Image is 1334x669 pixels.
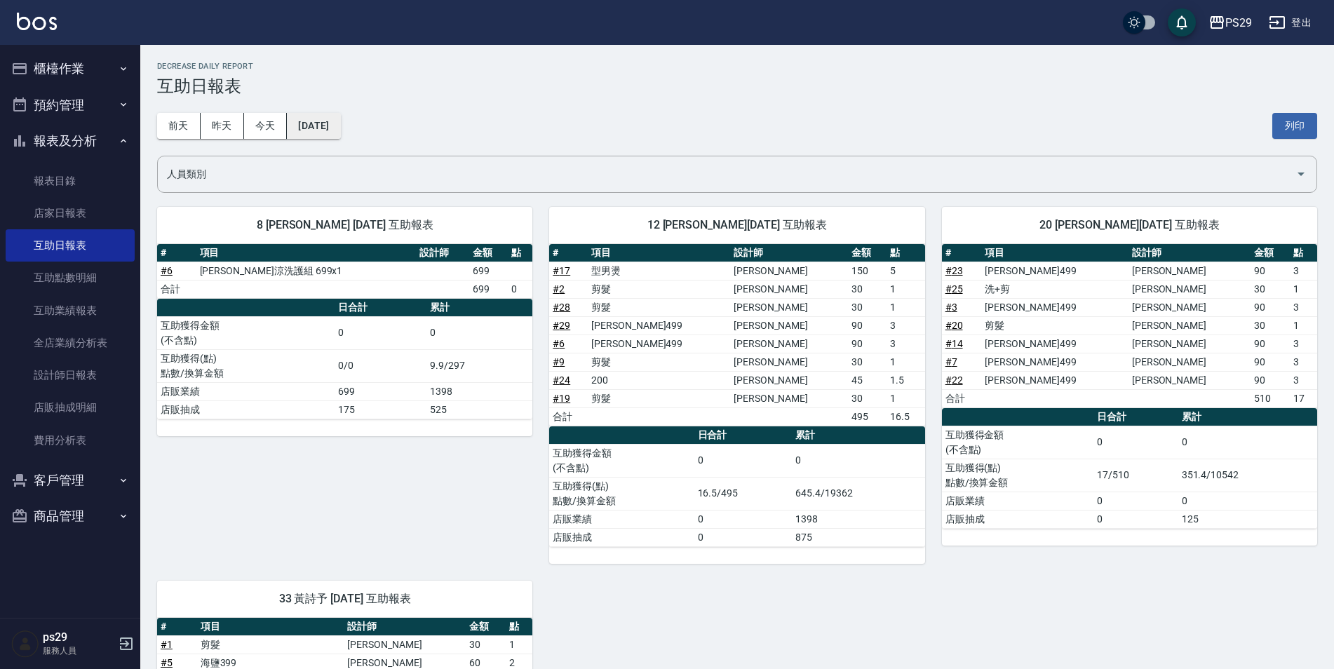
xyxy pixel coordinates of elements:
td: 495 [848,407,887,426]
td: 3 [1290,371,1317,389]
td: [PERSON_NAME] [344,635,466,654]
button: 列印 [1272,113,1317,139]
table: a dense table [942,408,1317,529]
th: 累計 [426,299,532,317]
td: 90 [1251,353,1291,371]
button: 商品管理 [6,498,135,534]
td: 1 [1290,316,1317,334]
th: 項目 [588,244,730,262]
td: 90 [848,334,887,353]
td: [PERSON_NAME] [730,334,848,353]
td: 351.4/10542 [1178,459,1317,492]
button: 報表及分析 [6,123,135,159]
a: #22 [945,374,963,386]
img: Person [11,630,39,658]
td: 30 [848,298,887,316]
a: #9 [553,356,565,367]
button: 預約管理 [6,87,135,123]
a: #28 [553,302,570,313]
th: 項目 [196,244,416,262]
td: [PERSON_NAME] [730,389,848,407]
td: 875 [792,528,924,546]
td: [PERSON_NAME] [1128,262,1251,280]
input: 人員名稱 [163,162,1290,187]
th: 日合計 [335,299,426,317]
a: #6 [553,338,565,349]
span: 12 [PERSON_NAME][DATE] 互助報表 [566,218,908,232]
th: 金額 [1251,244,1291,262]
button: 櫃檯作業 [6,50,135,87]
button: save [1168,8,1196,36]
td: 合計 [157,280,196,298]
td: [PERSON_NAME]499 [981,334,1128,353]
td: 0 [694,444,793,477]
td: 90 [1251,371,1291,389]
a: 互助日報表 [6,229,135,262]
a: #29 [553,320,570,331]
td: 合計 [942,389,982,407]
a: #20 [945,320,963,331]
a: #1 [161,639,173,650]
td: 17 [1290,389,1317,407]
button: 今天 [244,113,288,139]
img: Logo [17,13,57,30]
span: 8 [PERSON_NAME] [DATE] 互助報表 [174,218,516,232]
td: 3 [887,334,925,353]
td: 店販業績 [157,382,335,400]
td: 剪髮 [588,280,730,298]
th: 點 [508,244,532,262]
td: 互助獲得金額 (不含點) [942,426,1093,459]
td: 0 [1093,510,1178,528]
td: 90 [1251,262,1291,280]
th: 日合計 [694,426,793,445]
td: [PERSON_NAME]499 [981,371,1128,389]
td: 1398 [792,510,924,528]
th: 日合計 [1093,408,1178,426]
td: [PERSON_NAME]499 [981,298,1128,316]
td: 0 [694,510,793,528]
a: 報表目錄 [6,165,135,197]
td: [PERSON_NAME] [1128,316,1251,334]
a: 互助點數明細 [6,262,135,294]
button: 登出 [1263,10,1317,36]
td: 0 [694,528,793,546]
td: 店販業績 [549,510,694,528]
td: [PERSON_NAME]涼洗護組 699x1 [196,262,416,280]
h5: ps29 [43,630,114,644]
td: 0 [426,316,532,349]
a: #14 [945,338,963,349]
td: 699 [469,262,508,280]
td: 店販抽成 [549,528,694,546]
th: 點 [887,244,925,262]
td: 0 [1093,492,1178,510]
a: 店販抽成明細 [6,391,135,424]
td: 0 [335,316,426,349]
th: 項目 [197,618,344,636]
p: 服務人員 [43,644,114,657]
table: a dense table [942,244,1317,408]
td: 0 [1178,492,1317,510]
a: #19 [553,393,570,404]
td: 30 [848,353,887,371]
td: [PERSON_NAME] [730,371,848,389]
th: 金額 [848,244,887,262]
td: 店販業績 [942,492,1093,510]
td: 699 [335,382,426,400]
td: 剪髮 [588,353,730,371]
td: 0 [1178,426,1317,459]
a: 互助業績報表 [6,295,135,327]
button: [DATE] [287,113,340,139]
td: 30 [848,280,887,298]
a: #2 [553,283,565,295]
td: 1 [506,635,533,654]
td: [PERSON_NAME] [730,353,848,371]
td: [PERSON_NAME] [730,262,848,280]
td: 互助獲得(點) 點數/換算金額 [549,477,694,510]
td: 16.5/495 [694,477,793,510]
td: 1398 [426,382,532,400]
td: 30 [1251,316,1291,334]
td: 510 [1251,389,1291,407]
a: #5 [161,657,173,668]
td: [PERSON_NAME]499 [981,353,1128,371]
td: 1 [887,389,925,407]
